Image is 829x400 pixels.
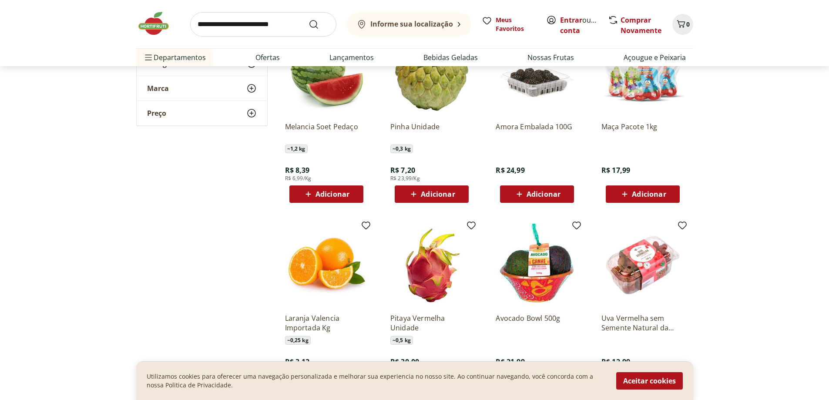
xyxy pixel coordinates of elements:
[309,19,329,30] button: Submit Search
[190,12,336,37] input: search
[601,32,684,115] img: Maça Pacote 1kg
[136,10,180,37] img: Hortifruti
[285,32,368,115] img: Melancia Soet Pedaço
[496,313,578,333] a: Avocado Bowl 500g
[285,145,308,153] span: ~ 1,2 kg
[147,372,606,390] p: Utilizamos cookies para oferecer uma navegação personalizada e melhorar sua experiencia no nosso ...
[390,145,413,153] span: ~ 0,3 kg
[496,224,578,306] img: Avocado Bowl 500g
[616,372,683,390] button: Aceitar cookies
[285,122,368,141] a: Melancia Soet Pedaço
[285,165,310,175] span: R$ 8,39
[621,15,661,35] a: Comprar Novamente
[347,12,471,37] button: Informe sua localização
[390,122,473,141] a: Pinha Unidade
[329,52,374,63] a: Lançamentos
[601,357,630,366] span: R$ 12,99
[370,19,453,29] b: Informe sua localização
[500,185,574,203] button: Adicionar
[285,336,311,345] span: ~ 0,25 kg
[686,20,690,28] span: 0
[632,191,666,198] span: Adicionar
[560,15,608,35] a: Criar conta
[390,224,473,306] img: Pitaya Vermelha Unidade
[601,122,684,141] a: Maça Pacote 1kg
[624,52,686,63] a: Açougue e Peixaria
[285,175,312,182] span: R$ 6,99/Kg
[285,357,310,366] span: R$ 3,12
[137,76,267,101] button: Marca
[606,185,680,203] button: Adicionar
[390,175,420,182] span: R$ 23,99/Kg
[289,185,363,203] button: Adicionar
[527,52,574,63] a: Nossas Frutas
[421,191,455,198] span: Adicionar
[527,191,560,198] span: Adicionar
[560,15,582,25] a: Entrar
[496,122,578,141] a: Amora Embalada 100G
[137,101,267,125] button: Preço
[482,16,536,33] a: Meus Favoritos
[315,191,349,198] span: Adicionar
[601,313,684,333] a: Uva Vermelha sem Semente Natural da Terra 500g
[390,32,473,115] img: Pinha Unidade
[601,224,684,306] img: Uva Vermelha sem Semente Natural da Terra 500g
[147,109,166,118] span: Preço
[285,224,368,306] img: Laranja Valencia Importada Kg
[390,313,473,333] a: Pitaya Vermelha Unidade
[390,336,413,345] span: ~ 0,5 kg
[560,15,599,36] span: ou
[423,52,478,63] a: Bebidas Geladas
[496,165,524,175] span: R$ 24,99
[601,165,630,175] span: R$ 17,99
[285,313,368,333] a: Laranja Valencia Importada Kg
[143,47,206,68] span: Departamentos
[395,185,469,203] button: Adicionar
[496,32,578,115] img: Amora Embalada 100G
[147,84,169,93] span: Marca
[143,47,154,68] button: Menu
[672,14,693,35] button: Carrinho
[496,16,536,33] span: Meus Favoritos
[496,357,524,366] span: R$ 21,99
[255,52,280,63] a: Ofertas
[390,357,419,366] span: R$ 30,00
[390,165,415,175] span: R$ 7,20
